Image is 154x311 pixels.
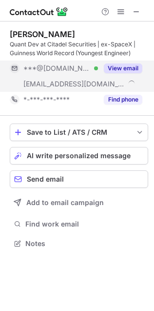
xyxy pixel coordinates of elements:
span: [EMAIL_ADDRESS][DOMAIN_NAME] [23,80,125,88]
span: Notes [25,239,144,248]
button: Notes [10,237,148,250]
span: Send email [27,175,64,183]
span: ***@[DOMAIN_NAME] [23,64,91,73]
button: save-profile-one-click [10,124,148,141]
button: Reveal Button [104,63,142,73]
button: AI write personalized message [10,147,148,165]
div: Save to List / ATS / CRM [27,128,131,136]
div: [PERSON_NAME] [10,29,75,39]
span: AI write personalized message [27,152,131,160]
button: Find work email [10,217,148,231]
button: Reveal Button [104,95,142,104]
div: Quant Dev at Citadel Securities | ex-SpaceX | Guinness World Record (Youngest Engineer) [10,40,148,58]
span: Find work email [25,220,144,228]
button: Send email [10,170,148,188]
img: ContactOut v5.3.10 [10,6,68,18]
span: Add to email campaign [26,199,104,207]
button: Add to email campaign [10,194,148,211]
